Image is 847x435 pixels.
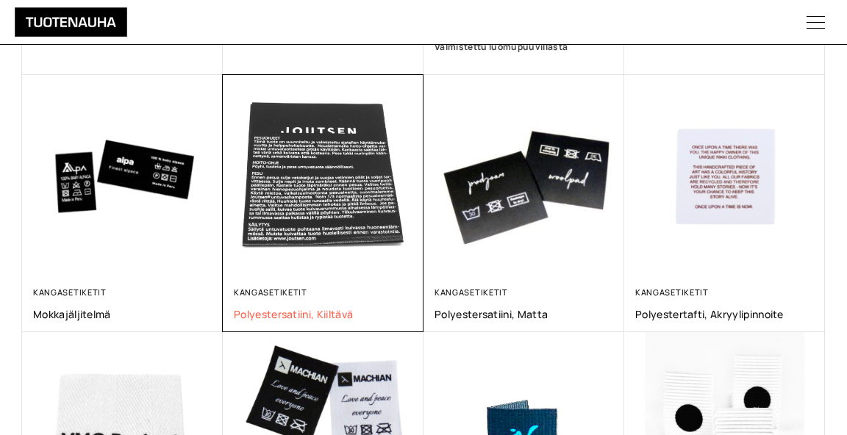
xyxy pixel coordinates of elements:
[435,40,568,53] span: Valmistettu luomupuuvillasta
[435,40,613,54] a: Valmistettu luomupuuvillasta
[635,307,814,321] a: Polyestertafti, akryylipinnoite
[234,307,412,321] a: Polyestersatiini, kiiltävä
[15,7,127,37] img: Tuotenauha Oy
[435,307,613,321] a: Polyestersatiini, matta
[33,307,212,321] a: Mokkajäljitelmä
[33,287,107,298] a: Kangasetiketit
[234,287,307,298] a: Kangasetiketit
[435,287,508,298] a: Kangasetiketit
[635,287,709,298] a: Kangasetiketit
